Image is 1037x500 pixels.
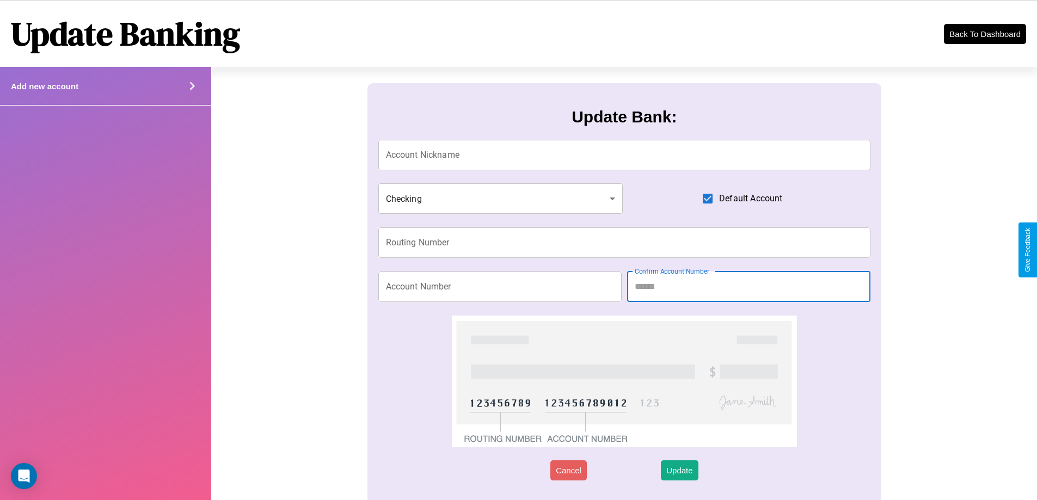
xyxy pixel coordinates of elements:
[719,192,782,205] span: Default Account
[635,267,709,276] label: Confirm Account Number
[11,82,78,91] h4: Add new account
[11,463,37,489] div: Open Intercom Messenger
[572,108,677,126] h3: Update Bank:
[1024,228,1032,272] div: Give Feedback
[378,183,623,214] div: Checking
[944,24,1026,44] button: Back To Dashboard
[661,460,698,480] button: Update
[452,316,796,447] img: check
[11,11,240,56] h1: Update Banking
[550,460,587,480] button: Cancel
